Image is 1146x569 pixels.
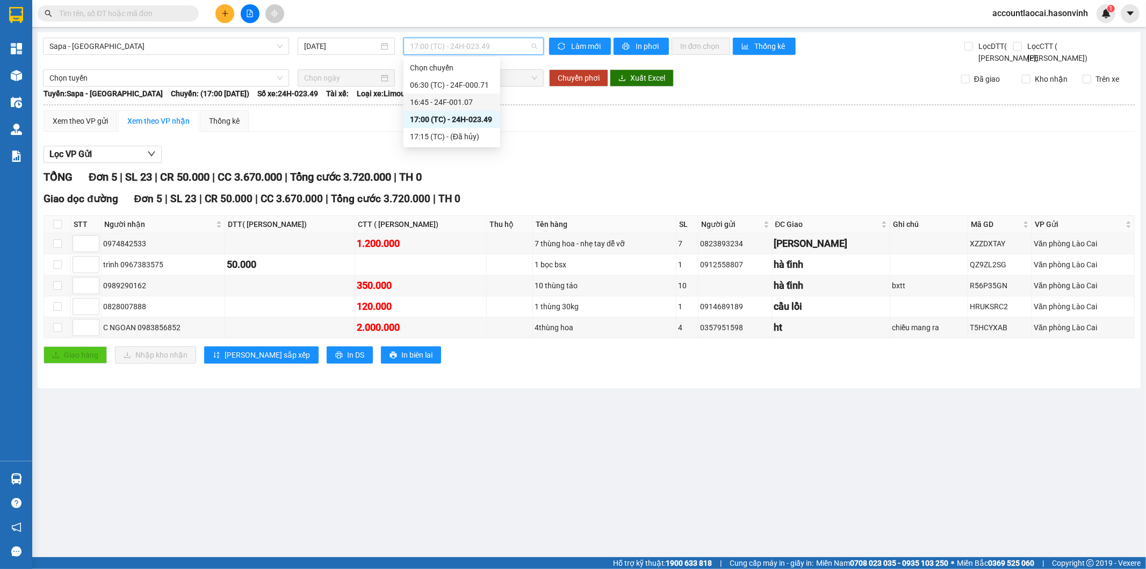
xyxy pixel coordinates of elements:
[11,498,21,508] span: question-circle
[199,193,202,205] span: |
[125,170,152,183] span: SL 23
[730,557,813,569] span: Cung cấp máy in - giấy in:
[410,113,494,125] div: 17:00 (TC) - 24H-023.49
[165,193,168,205] span: |
[285,170,287,183] span: |
[613,557,712,569] span: Hỗ trợ kỹ thuật:
[1034,301,1132,312] div: Văn phòng Lào Cai
[1035,218,1123,230] span: VP Gửi
[11,124,22,135] img: warehouse-icon
[241,4,260,23] button: file-add
[49,147,92,161] span: Lọc VP Gửi
[1030,73,1072,85] span: Kho nhận
[535,259,674,271] div: 1 bọc bsx
[951,561,954,565] span: ⚪️
[357,299,485,314] div: 120.000
[678,322,696,333] div: 4
[205,193,253,205] span: CR 50.000
[227,257,352,272] div: 50.000
[218,170,282,183] span: CC 3.670.000
[957,557,1034,569] span: Miền Bắc
[403,59,500,76] div: Chọn chuyến
[970,301,1030,312] div: HRUKSRC2
[212,170,215,183] span: |
[975,40,1041,64] span: Lọc DTT( [PERSON_NAME])
[1107,5,1115,12] sup: 1
[357,320,485,335] div: 2.000.000
[571,40,602,52] span: Làm mới
[11,70,22,81] img: warehouse-icon
[1024,40,1090,64] span: Lọc CTT ( [PERSON_NAME])
[11,522,21,532] span: notification
[558,42,567,51] span: sync
[155,170,157,183] span: |
[134,193,163,205] span: Đơn 5
[103,259,223,271] div: trình 0967383575
[678,280,696,291] div: 10
[1126,9,1135,18] span: caret-down
[127,115,190,127] div: Xem theo VP nhận
[676,216,698,233] th: SL
[147,150,156,158] span: down
[44,346,107,364] button: uploadGiao hàng
[399,170,422,183] span: TH 0
[120,170,122,183] span: |
[1034,322,1132,333] div: Văn phòng Lào Cai
[11,151,22,162] img: solution-icon
[71,216,102,233] th: STT
[271,10,278,17] span: aim
[44,170,73,183] span: TỔNG
[209,115,240,127] div: Thống kê
[1032,254,1134,275] td: Văn phòng Lào Cai
[326,88,349,99] span: Tài xế:
[290,170,391,183] span: Tổng cước 3.720.000
[49,38,283,54] span: Sapa - Hà Tĩnh
[618,74,626,83] span: download
[44,193,118,205] span: Giao dọc đường
[357,278,485,293] div: 350.000
[89,170,117,183] span: Đơn 5
[394,170,397,183] span: |
[265,4,284,23] button: aim
[304,40,379,52] input: 14/10/2025
[1034,238,1132,250] div: Văn phòng Lào Cai
[410,62,494,74] div: Chọn chuyến
[701,218,761,230] span: Người gửi
[775,218,880,230] span: ĐC Giao
[535,280,674,291] div: 10 thùng táo
[204,346,319,364] button: sort-ascending[PERSON_NAME] sắp xếp
[357,236,485,251] div: 1.200.000
[971,218,1021,230] span: Mã GD
[44,146,162,163] button: Lọc VP Gửi
[970,280,1030,291] div: R56P35GN
[160,170,210,183] span: CR 50.000
[774,299,889,314] div: cầu lồi
[610,69,674,87] button: downloadXuất Excel
[1032,296,1134,317] td: Văn phòng Lào Cai
[774,236,889,251] div: [PERSON_NAME]
[11,546,21,557] span: message
[816,557,948,569] span: Miền Nam
[678,301,696,312] div: 1
[970,238,1030,250] div: XZZDXTAY
[1109,5,1113,12] span: 1
[170,193,197,205] span: SL 23
[104,218,214,230] span: Người nhận
[1091,73,1123,85] span: Trên xe
[630,72,665,84] span: Xuất Excel
[700,259,770,271] div: 0912558807
[988,559,1034,567] strong: 0369 525 060
[968,275,1032,296] td: R56P35GN
[304,72,379,84] input: Chọn ngày
[331,193,430,205] span: Tổng cước 3.720.000
[968,233,1032,254] td: XZZDXTAY
[53,115,108,127] div: Xem theo VP gửi
[326,193,328,205] span: |
[11,473,22,485] img: warehouse-icon
[549,38,611,55] button: syncLàm mới
[410,96,494,108] div: 16:45 - 24F-001.07
[1034,259,1132,271] div: Văn phòng Lào Cai
[225,216,355,233] th: DTT( [PERSON_NAME])
[984,6,1097,20] span: accountlaocai.hasonvinh
[968,254,1032,275] td: QZ9ZL2SG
